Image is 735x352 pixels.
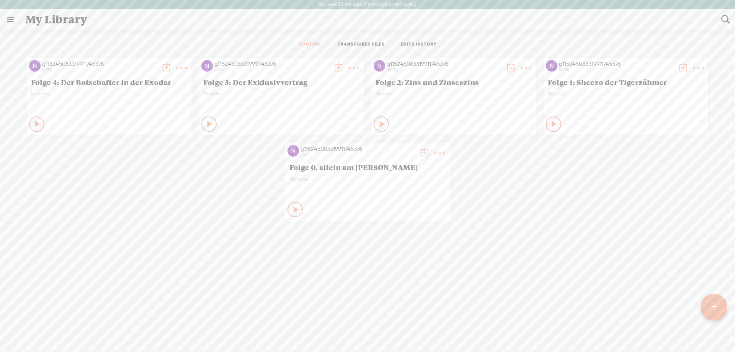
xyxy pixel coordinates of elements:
a: TRANSCRIBED FILES [338,41,385,48]
div: [DATE] [387,67,501,72]
div: [DATE] [559,67,674,72]
div: g115245083319911745376 [214,60,329,68]
a: EDITS HISTORY [401,41,437,48]
div: [DATE] [42,67,157,72]
span: Folge 1: Sheezo der Tigerzähmer [548,77,704,87]
img: http%3A%2F%2Fres.cloudinary.com%2Ftrebble-fm%2Fimage%2Fupload%2Fv1758060598%2Fcom.trebble.trebble... [546,60,557,72]
div: g115245083319911745376 [42,60,157,68]
span: No note [548,90,704,97]
a: CONTENT [299,41,322,48]
span: Folge 4: Der Botschafter in der Exodar [31,77,187,87]
span: No note [376,90,532,97]
label: You have 28 minutes of transcription remaining. [318,2,418,8]
div: g115245083319911745376 [301,145,415,153]
div: g115245083319911745376 [387,60,501,68]
img: http%3A%2F%2Fres.cloudinary.com%2Ftrebble-fm%2Fimage%2Fupload%2Fv1758060598%2Fcom.trebble.trebble... [201,60,213,72]
img: http%3A%2F%2Fres.cloudinary.com%2Ftrebble-fm%2Fimage%2Fupload%2Fv1758060598%2Fcom.trebble.trebble... [29,60,41,72]
div: My Library [20,10,716,29]
div: [DATE] [301,153,415,157]
img: http%3A%2F%2Fres.cloudinary.com%2Ftrebble-fm%2Fimage%2Fupload%2Fv1758060598%2Fcom.trebble.trebble... [374,60,385,72]
div: [DATE] [214,67,329,72]
img: http%3A%2F%2Fres.cloudinary.com%2Ftrebble-fm%2Fimage%2Fupload%2Fv1758060598%2Fcom.trebble.trebble... [287,145,299,157]
span: Folge 3: Der Exklusivvertrag [203,77,359,87]
span: No note [31,90,187,97]
div: g115245083319911745376 [559,60,674,68]
span: Folge 2: Zins und Zinseszins [376,77,532,87]
span: No note [203,90,359,97]
span: No note [289,176,446,182]
span: Folge 0, allein am [PERSON_NAME] [289,162,446,172]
